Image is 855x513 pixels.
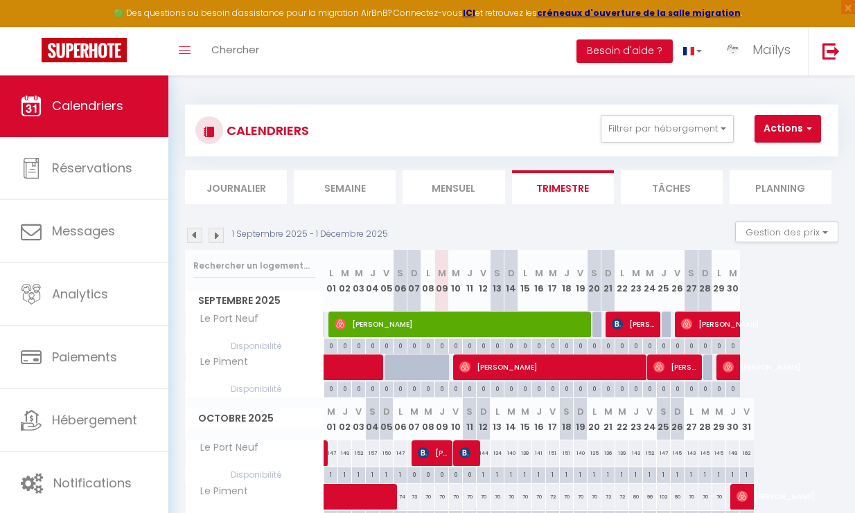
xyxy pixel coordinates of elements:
[188,354,252,370] span: Le Piment
[576,39,673,63] button: Besoin d'aide ?
[324,467,337,480] div: 1
[712,398,726,440] th: 29
[615,484,629,510] div: 72
[435,467,448,480] div: 0
[463,7,475,19] a: ICI
[657,467,670,480] div: 1
[338,398,352,440] th: 02
[424,405,432,418] abbr: M
[335,311,589,337] span: [PERSON_NAME]
[671,381,684,395] div: 0
[560,398,574,440] th: 18
[380,398,394,440] th: 05
[188,440,262,456] span: Le Port Neuf
[52,222,115,240] span: Messages
[537,7,741,19] strong: créneaux d'ouverture de la salle migration
[52,348,117,366] span: Paiements
[463,339,476,352] div: 0
[366,467,379,480] div: 1
[467,267,473,280] abbr: J
[726,339,740,352] div: 0
[366,339,379,352] div: 0
[410,405,418,418] abbr: M
[752,41,791,58] span: Maïlys
[407,381,421,395] div: 0
[588,440,601,466] div: 135
[449,381,462,395] div: 0
[324,381,337,395] div: 0
[352,339,365,352] div: 0
[435,381,448,395] div: 0
[491,339,504,352] div: 0
[685,440,698,466] div: 143
[532,381,545,395] div: 0
[689,405,694,418] abbr: L
[491,381,504,395] div: 0
[592,405,597,418] abbr: L
[615,467,628,480] div: 1
[560,250,574,312] th: 18
[671,398,685,440] th: 26
[504,398,518,440] th: 14
[532,467,545,480] div: 1
[407,339,421,352] div: 0
[532,250,546,312] th: 16
[463,467,476,480] div: 0
[466,405,473,418] abbr: S
[518,484,532,510] div: 70
[355,267,363,280] abbr: M
[726,467,739,480] div: 1
[546,440,560,466] div: 151
[564,267,570,280] abbr: J
[577,267,583,280] abbr: V
[504,381,518,395] div: 0
[477,381,490,395] div: 0
[435,339,448,352] div: 0
[729,267,737,280] abbr: M
[605,267,612,280] abbr: D
[508,267,515,280] abbr: D
[685,250,698,312] th: 27
[186,408,324,429] span: Octobre 2025
[574,467,587,480] div: 1
[418,440,450,466] span: [PERSON_NAME]
[546,484,560,510] div: 72
[512,170,614,204] li: Trimestre
[661,267,667,280] abbr: J
[383,405,390,418] abbr: D
[730,170,831,204] li: Planning
[383,267,389,280] abbr: V
[546,250,560,312] th: 17
[504,339,518,352] div: 0
[588,250,601,312] th: 20
[698,339,712,352] div: 0
[688,267,694,280] abbr: S
[629,398,643,440] th: 23
[740,398,754,440] th: 31
[324,398,338,440] th: 01
[201,27,270,75] a: Chercher
[723,39,743,60] img: ...
[601,115,734,143] button: Filtrer par hébergement
[615,381,628,395] div: 0
[712,381,725,395] div: 0
[494,267,500,280] abbr: S
[518,250,532,312] th: 15
[366,440,380,466] div: 157
[477,250,491,312] th: 12
[620,267,624,280] abbr: L
[701,405,709,418] abbr: M
[186,467,324,483] span: Disponibilité
[438,267,446,280] abbr: M
[518,381,531,395] div: 0
[193,253,316,278] input: Rechercher un logement...
[726,398,740,440] th: 30
[615,339,628,352] div: 0
[629,467,642,480] div: 1
[521,405,529,418] abbr: M
[643,250,657,312] th: 24
[52,285,108,303] span: Analytics
[681,311,840,337] span: [PERSON_NAME]
[52,97,123,114] span: Calendriers
[549,405,556,418] abbr: V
